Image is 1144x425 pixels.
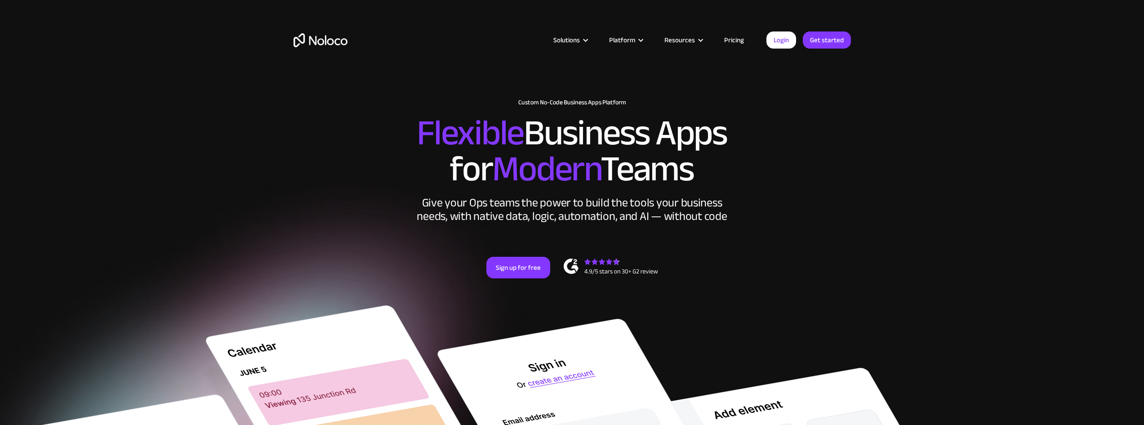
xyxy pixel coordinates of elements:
[486,257,550,278] a: Sign up for free
[609,34,635,46] div: Platform
[542,34,598,46] div: Solutions
[664,34,695,46] div: Resources
[294,99,851,106] h1: Custom No-Code Business Apps Platform
[492,135,601,202] span: Modern
[553,34,580,46] div: Solutions
[294,33,347,47] a: home
[713,34,755,46] a: Pricing
[766,31,796,49] a: Login
[653,34,713,46] div: Resources
[803,31,851,49] a: Get started
[415,196,730,223] div: Give your Ops teams the power to build the tools your business needs, with native data, logic, au...
[417,99,524,166] span: Flexible
[598,34,653,46] div: Platform
[294,115,851,187] h2: Business Apps for Teams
